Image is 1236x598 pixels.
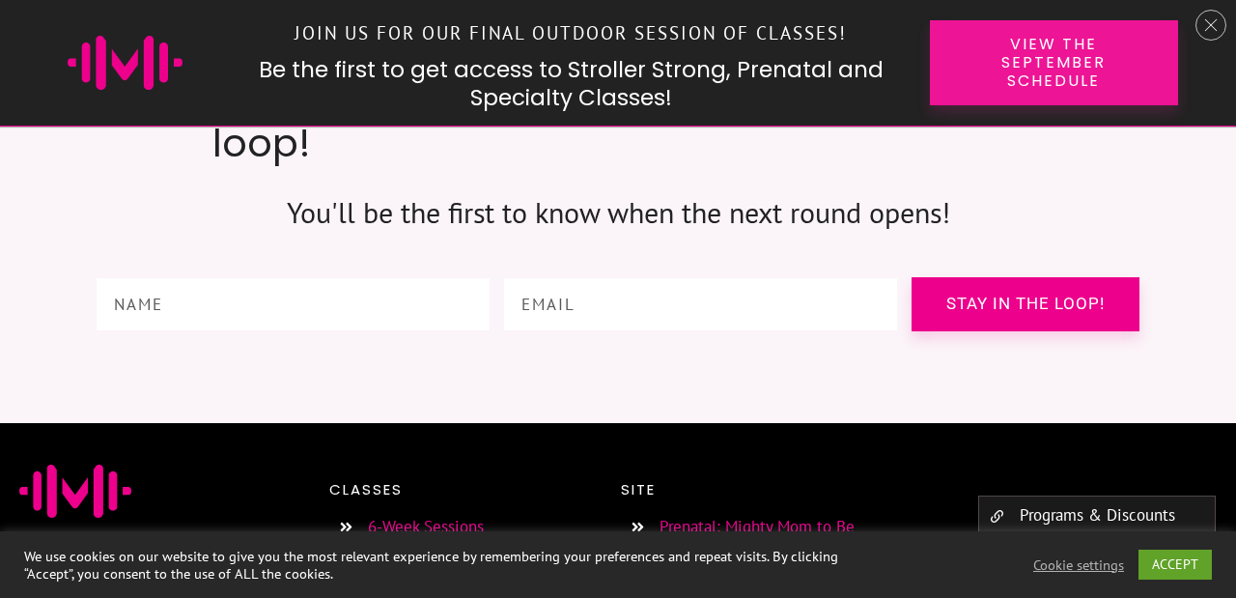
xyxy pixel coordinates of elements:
[912,277,1139,330] a: Stay in the loop!
[621,477,938,502] p: Site
[930,20,1178,105] a: View the September Schedule
[1033,556,1124,574] a: Cookie settings
[24,548,856,583] div: We use cookies on our website to give you the most relevant experience by remembering your prefer...
[212,187,1024,239] p: You'll be the first to know when the next round opens!
[329,477,604,502] p: Classes
[97,278,490,331] input: Name
[231,56,910,114] h2: Be the first to get access to Stroller Strong, Prenatal and Specialty Classes!
[964,35,1144,91] span: View the September Schedule
[504,278,898,331] input: Email
[19,465,131,517] img: Favicon Jessica Sennet Mighty Mom Prenatal Postpartum Mom & Baby Fitness Programs Toronto Ontario...
[1020,504,1175,526] a: Programs & Discounts
[1138,550,1212,580] a: ACCEPT
[68,36,183,90] img: mighty-mom-ico
[232,13,909,54] p: Join us for our final outdoor session of classes!
[660,516,855,537] a: Prenatal: Mighty Mom to Be
[368,516,484,537] a: 6-Week Sessions
[926,297,1125,311] span: Stay in the loop!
